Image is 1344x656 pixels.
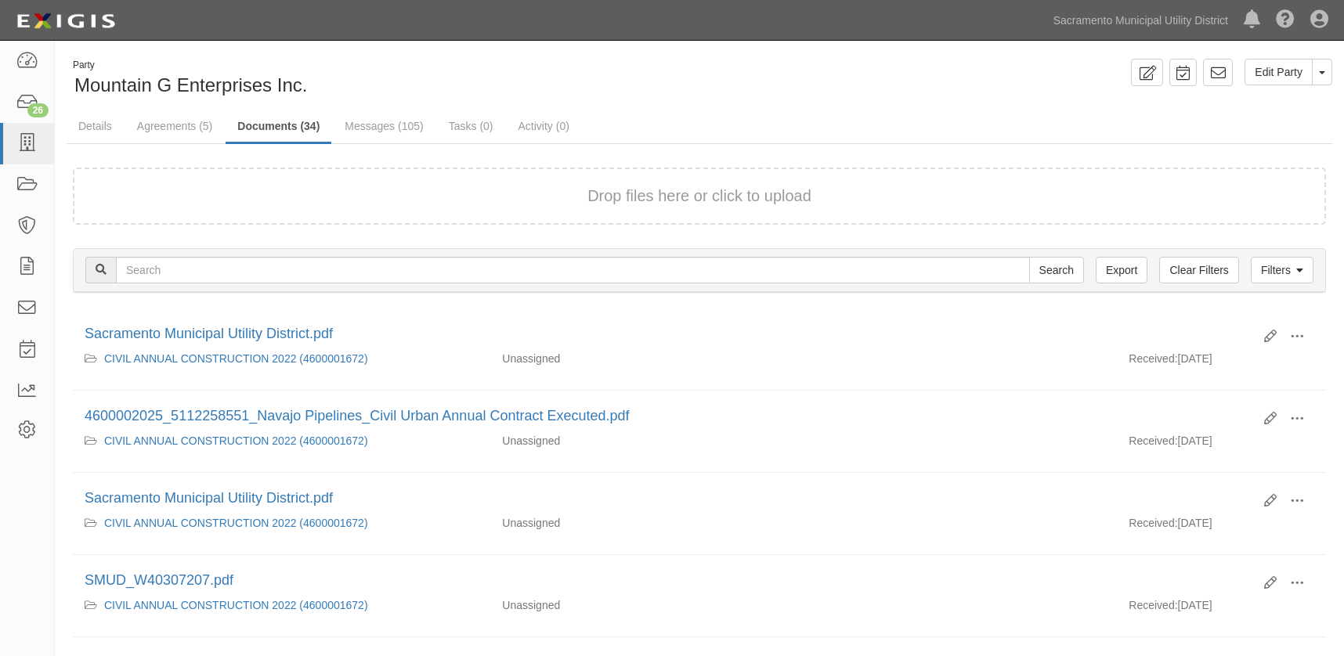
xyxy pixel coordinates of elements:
i: Help Center - Complianz [1276,11,1295,30]
div: [DATE] [1117,515,1326,539]
a: Agreements (5) [125,110,224,142]
input: Search [1029,257,1084,283]
div: Unassigned [490,433,804,449]
a: Sacramento Municipal Utility District.pdf [85,326,333,341]
div: Unassigned [490,351,804,366]
a: Tasks (0) [437,110,505,142]
div: Sacramento Municipal Utility District.pdf [85,324,1252,344]
div: Unassigned [490,515,804,531]
a: CIVIL ANNUAL CONSTRUCTION 2022 (4600001672) [104,352,368,365]
a: CIVIL ANNUAL CONSTRUCTION 2022 (4600001672) [104,434,368,447]
a: Filters [1251,257,1313,283]
a: Documents (34) [226,110,331,144]
div: CIVIL ANNUAL CONSTRUCTION 2022 (4600001672) [85,351,479,366]
div: Sacramento Municipal Utility District.pdf [85,488,1252,509]
div: Effective - Expiration [804,515,1117,516]
a: Sacramento Municipal Utility District.pdf [85,490,333,506]
div: Effective - Expiration [804,433,1117,434]
a: Sacramento Municipal Utility District [1046,5,1236,36]
a: CIVIL ANNUAL CONSTRUCTION 2022 (4600001672) [104,517,368,529]
a: Edit Party [1245,59,1313,85]
a: 4600002025_5112258551_Navajo Pipelines_Civil Urban Annual Contract Executed.pdf [85,408,630,424]
button: Drop files here or click to upload [587,185,811,207]
div: 26 [27,103,49,117]
p: Received: [1129,433,1177,449]
p: Received: [1129,597,1177,613]
div: Party [73,59,307,72]
div: Unassigned [490,597,804,613]
div: Effective - Expiration [804,597,1117,598]
a: Messages (105) [333,110,435,142]
a: Details [67,110,124,142]
div: SMUD_W40307207.pdf [85,571,1252,591]
a: Activity (0) [507,110,581,142]
div: [DATE] [1117,433,1326,456]
input: Search [116,257,1030,283]
img: logo-5460c22ac91f19d4615b14bd174203de0afe785f0fc80cf4dbbc73dc1793850b.png [12,7,120,35]
div: [DATE] [1117,351,1326,374]
a: CIVIL ANNUAL CONSTRUCTION 2022 (4600001672) [104,599,368,611]
div: [DATE] [1117,597,1326,621]
div: Mountain G Enterprises Inc. [67,59,688,99]
p: Received: [1129,515,1177,531]
div: 4600002025_5112258551_Navajo Pipelines_Civil Urban Annual Contract Executed.pdf [85,406,1252,427]
a: Export [1096,257,1147,283]
a: SMUD_W40307207.pdf [85,572,233,588]
div: CIVIL ANNUAL CONSTRUCTION 2022 (4600001672) [85,433,479,449]
p: Received: [1129,351,1177,366]
div: CIVIL ANNUAL CONSTRUCTION 2022 (4600001672) [85,515,479,531]
div: Effective - Expiration [804,351,1117,351]
a: Clear Filters [1159,257,1238,283]
div: CIVIL ANNUAL CONSTRUCTION 2022 (4600001672) [85,597,479,613]
span: Mountain G Enterprises Inc. [74,74,307,96]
